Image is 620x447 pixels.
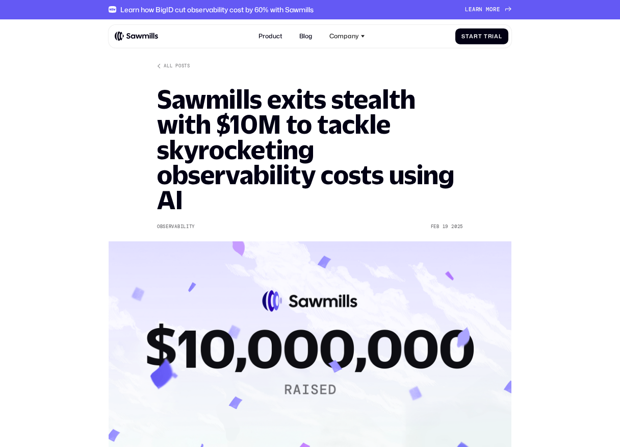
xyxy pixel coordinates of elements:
[329,33,359,40] div: Company
[478,33,482,39] span: t
[295,28,317,44] a: Blog
[494,33,499,39] span: a
[465,6,511,13] a: Learnmore
[497,6,500,13] span: e
[474,33,478,39] span: r
[469,6,472,13] span: e
[486,6,489,13] span: m
[489,6,493,13] span: o
[466,33,470,39] span: t
[465,6,469,13] span: L
[479,6,482,13] span: n
[476,6,479,13] span: r
[493,6,497,13] span: r
[157,224,195,230] div: Observability
[451,224,463,230] div: 2025
[443,224,448,230] div: 19
[324,28,369,44] div: Company
[492,33,494,39] span: i
[254,28,287,44] a: Product
[499,33,502,39] span: l
[455,28,509,44] a: StartTrial
[472,6,476,13] span: a
[469,33,474,39] span: a
[164,63,190,69] div: All posts
[120,6,314,14] div: Learn how BigID cut observability cost by 60% with Sawmills
[461,33,466,39] span: S
[488,33,493,39] span: r
[157,63,190,69] a: All posts
[157,87,463,212] h1: Sawmills exits stealth with $10M to tackle skyrocketing observability costs using AI
[431,224,440,230] div: Feb
[484,33,488,39] span: T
